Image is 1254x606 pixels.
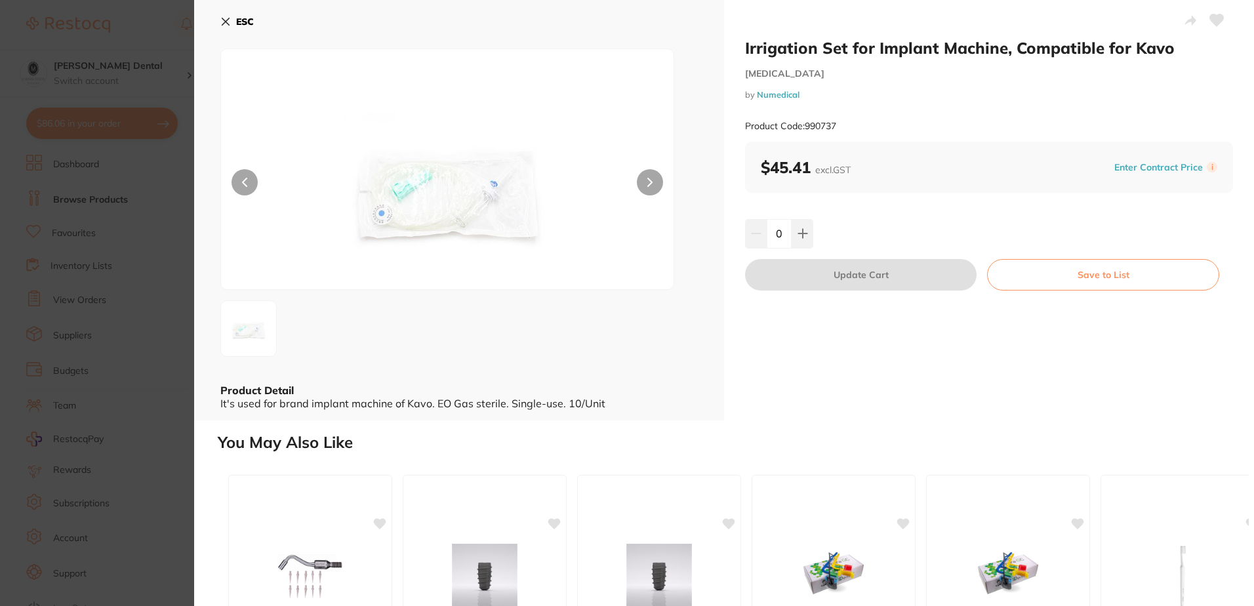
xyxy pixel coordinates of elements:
[220,397,698,409] div: It's used for brand implant machine of Kavo. EO Gas sterile. Single-use. 10/Unit
[745,259,977,291] button: Update Cart
[1110,161,1207,174] button: Enter Contract Price
[745,68,1233,79] small: [MEDICAL_DATA]
[757,89,799,100] a: Numedical
[745,38,1233,58] h2: Irrigation Set for Implant Machine, Compatible for Kavo
[218,434,1249,452] h2: You May Also Like
[1207,162,1217,172] label: i
[987,259,1219,291] button: Save to List
[220,384,294,397] b: Product Detail
[745,90,1233,100] small: by
[815,164,851,176] span: excl. GST
[312,82,583,289] img: MTYtMS1qcGc
[761,157,851,177] b: $45.41
[745,121,836,132] small: Product Code: 990737
[236,16,254,28] b: ESC
[220,10,254,33] button: ESC
[225,305,272,352] img: MTYtMS1qcGc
